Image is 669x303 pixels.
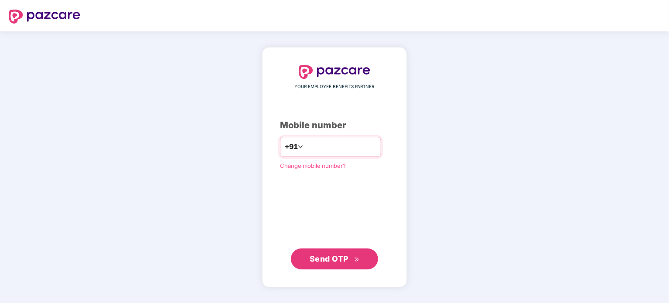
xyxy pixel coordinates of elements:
[310,254,348,263] span: Send OTP
[280,119,389,132] div: Mobile number
[291,249,378,269] button: Send OTPdouble-right
[299,65,370,79] img: logo
[285,141,298,152] span: +91
[298,144,303,150] span: down
[354,257,360,262] span: double-right
[295,83,375,90] span: YOUR EMPLOYEE BENEFITS PARTNER
[280,162,346,169] a: Change mobile number?
[9,10,80,24] img: logo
